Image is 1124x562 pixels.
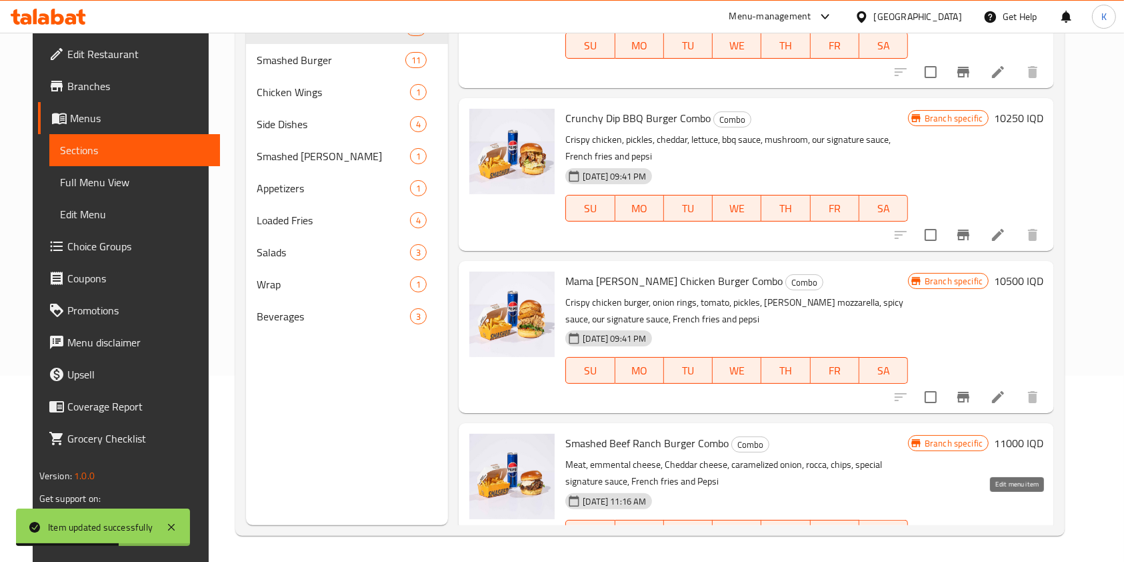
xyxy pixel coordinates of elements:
[257,84,410,100] span: Chicken Wings
[60,206,210,222] span: Edit Menu
[39,503,124,521] a: Support.OpsPlatform
[411,278,426,291] span: 1
[246,268,448,300] div: Wrap1
[947,56,979,88] button: Branch-specific-item
[67,366,210,382] span: Upsell
[1101,9,1107,24] span: K
[811,520,859,547] button: FR
[729,9,811,25] div: Menu-management
[38,358,221,390] a: Upsell
[577,170,651,183] span: [DATE] 09:41 PM
[874,9,962,24] div: [GEOGRAPHIC_DATA]
[67,46,210,62] span: Edit Restaurant
[60,142,210,158] span: Sections
[621,199,659,218] span: MO
[246,76,448,108] div: Chicken Wings1
[67,431,210,447] span: Grocery Checklist
[565,294,908,328] p: Crispy chicken burger, onion rings, tomato, pickles, [PERSON_NAME] mozzarella, spicy sauce, our s...
[39,467,72,485] span: Version:
[664,32,713,59] button: TU
[410,180,427,196] div: items
[411,182,426,195] span: 1
[246,108,448,140] div: Side Dishes4
[859,32,908,59] button: SA
[718,199,756,218] span: WE
[1017,381,1049,413] button: delete
[615,32,664,59] button: MO
[713,111,751,127] div: Combo
[947,381,979,413] button: Branch-specific-item
[669,524,707,543] span: TU
[410,276,427,292] div: items
[565,32,615,59] button: SU
[410,148,427,164] div: items
[919,437,988,450] span: Branch specific
[410,308,427,324] div: items
[411,246,426,259] span: 3
[67,302,210,318] span: Promotions
[761,357,810,384] button: TH
[410,244,427,260] div: items
[664,195,713,222] button: TU
[761,195,810,222] button: TH
[571,361,609,380] span: SU
[571,199,609,218] span: SU
[469,434,555,519] img: Smashed Beef Ranch Burger Combo
[571,36,609,55] span: SU
[732,437,769,453] span: Combo
[67,270,210,286] span: Coupons
[246,172,448,204] div: Appetizers1
[246,7,448,338] nav: Menu sections
[257,52,405,68] div: Smashed Burger
[811,357,859,384] button: FR
[669,199,707,218] span: TU
[1017,56,1049,88] button: delete
[410,116,427,132] div: items
[38,102,221,134] a: Menus
[994,434,1043,453] h6: 11000 IQD
[67,398,210,414] span: Coverage Report
[565,195,615,222] button: SU
[257,308,410,324] span: Beverages
[411,214,426,227] span: 4
[865,361,903,380] span: SA
[565,457,908,490] p: Meat, emmental cheese, Cheddar cheese, caramelized onion, rocca, chips, special signature sauce, ...
[621,36,659,55] span: MO
[615,195,664,222] button: MO
[38,38,221,70] a: Edit Restaurant
[577,332,651,345] span: [DATE] 09:41 PM
[1017,219,1049,251] button: delete
[621,524,659,543] span: MO
[669,361,707,380] span: TU
[405,52,427,68] div: items
[565,520,615,547] button: SU
[565,108,711,128] span: Crunchy Dip BBQ Burger Combo
[865,199,903,218] span: SA
[714,112,751,127] span: Combo
[565,271,783,291] span: Mama [PERSON_NAME] Chicken Burger Combo
[577,495,651,508] span: [DATE] 11:16 AM
[38,423,221,455] a: Grocery Checklist
[257,148,410,164] div: Smashed Rizo
[713,195,761,222] button: WE
[859,357,908,384] button: SA
[917,221,945,249] span: Select to update
[49,198,221,230] a: Edit Menu
[257,180,410,196] span: Appetizers
[990,64,1006,80] a: Edit menu item
[669,36,707,55] span: TU
[664,357,713,384] button: TU
[816,36,854,55] span: FR
[816,524,854,543] span: FR
[786,275,823,290] span: Combo
[257,244,410,260] div: Salads
[60,174,210,190] span: Full Menu View
[411,150,426,163] span: 1
[859,520,908,547] button: SA
[246,44,448,76] div: Smashed Burger11
[767,524,805,543] span: TH
[70,110,210,126] span: Menus
[38,294,221,326] a: Promotions
[615,520,664,547] button: MO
